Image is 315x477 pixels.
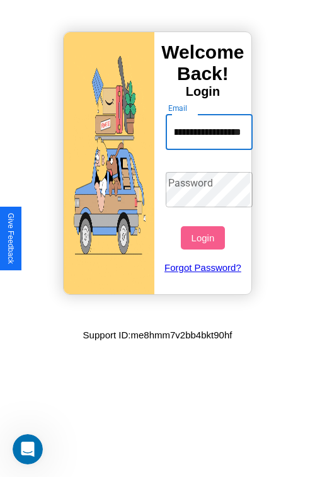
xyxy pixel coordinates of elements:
img: gif [64,32,154,294]
p: Support ID: me8hmm7v2bb4bkt90hf [83,326,232,343]
a: Forgot Password? [159,250,247,285]
div: Give Feedback [6,213,15,264]
iframe: Intercom live chat [13,434,43,464]
h3: Welcome Back! [154,42,251,84]
h4: Login [154,84,251,99]
button: Login [181,226,224,250]
label: Email [168,103,188,113]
